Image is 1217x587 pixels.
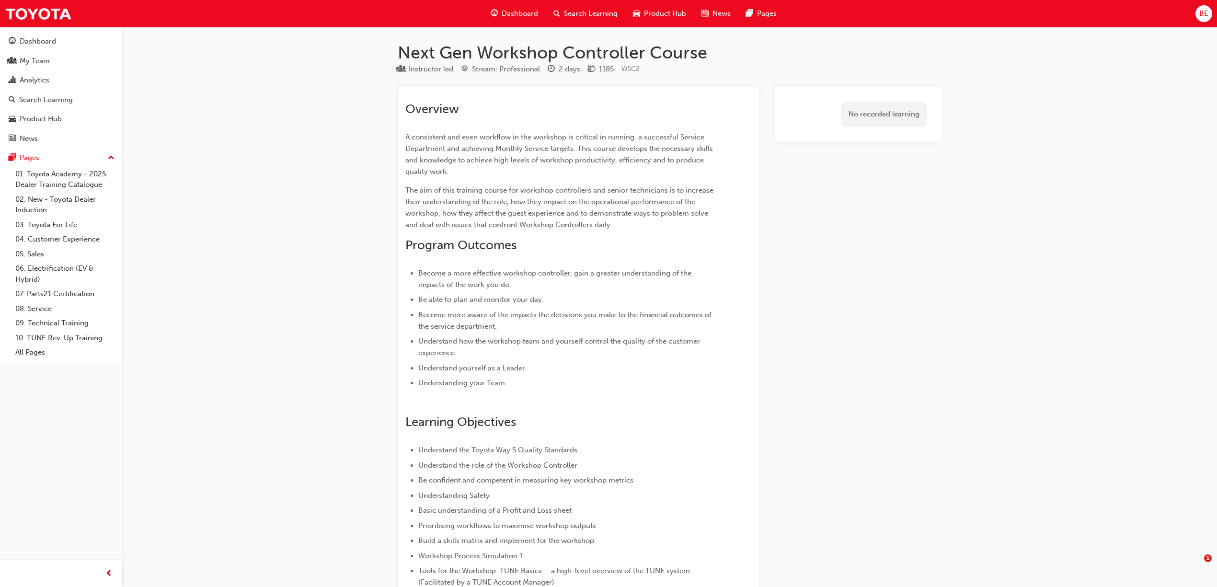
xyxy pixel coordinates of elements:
[418,337,702,357] span: Understand how the workshop team and yourself control the quality of the customer experience.
[757,8,777,19] span: Pages
[405,186,715,229] span: The aim of this training course for workshop controllers and senior technicians is to increase th...
[418,446,577,454] span: Understand the Toyota Way 5 Quality Standards
[746,8,753,20] span: pages-icon
[11,287,118,301] a: 07. Parts21 Certification
[9,135,16,143] span: news-icon
[20,56,50,67] div: My Team
[1184,554,1207,577] iframe: Intercom live chat
[418,295,544,304] span: Be able to plan and monitor your day.
[9,115,16,124] span: car-icon
[4,91,118,109] a: Search Learning
[418,476,633,484] span: Be confident and competent in measuring key workshop metrics
[738,4,784,23] a: pages-iconPages
[548,65,555,74] span: clock-icon
[5,3,72,24] img: Trak
[9,37,16,46] span: guage-icon
[20,133,38,144] div: News
[418,566,694,587] span: Tools for the Workshop: TUNE Basics – a high-level overview of the TUNE system. (Facilitated by a...
[418,269,693,289] span: Become a more effective workshop controller, gain a greater understanding of the impacts of the w...
[599,64,614,75] div: 1185
[418,536,594,545] span: Build a skills matrix and implement for the workshop
[405,238,517,253] span: Program Outcomes
[1195,5,1212,22] button: BE
[553,8,560,20] span: search-icon
[398,65,405,74] span: learningResourceType_INSTRUCTOR_LED-icon
[621,65,640,73] span: Learning resource code
[4,110,118,128] a: Product Hub
[20,75,49,86] div: Analytics
[461,63,540,75] div: Stream
[108,152,115,164] span: up-icon
[483,4,546,23] a: guage-iconDashboard
[11,218,118,232] a: 03. Toyota For Life
[633,8,640,20] span: car-icon
[4,149,118,167] button: Pages
[564,8,618,19] span: Search Learning
[11,261,118,287] a: 06. Electrification (EV & Hybrid)
[405,414,516,429] span: Learning Objectives
[11,345,118,360] a: All Pages
[11,331,118,345] a: 10. TUNE Rev-Up Training
[1199,8,1208,19] span: BE
[405,133,715,176] span: A consistent and even workflow in the workshop is critical in running a successful Service Depart...
[418,311,713,331] span: Become more aware of the impacts the decisions you make to the financial outcomes of the service ...
[644,8,686,19] span: Product Hub
[11,316,118,331] a: 09. Technical Training
[9,76,16,85] span: chart-icon
[398,42,942,63] h1: Next Gen Workshop Controller Course
[588,65,595,74] span: money-icon
[9,96,15,104] span: search-icon
[1204,554,1212,562] span: 1
[405,102,459,116] span: Overview
[472,64,540,75] div: Stream: Professional
[418,364,525,372] span: Understand yourself as a Leader
[502,8,538,19] span: Dashboard
[11,232,118,247] a: 04. Customer Experience
[461,65,468,74] span: target-icon
[11,167,118,192] a: 01. Toyota Academy - 2025 Dealer Training Catalogue
[11,247,118,262] a: 05. Sales
[19,94,73,105] div: Search Learning
[4,71,118,89] a: Analytics
[4,52,118,70] a: My Team
[694,4,738,23] a: news-iconNews
[409,64,453,75] div: Instructor led
[20,36,56,47] div: Dashboard
[546,4,625,23] a: search-iconSearch Learning
[841,102,927,127] div: No recorded learning
[4,31,118,149] button: DashboardMy TeamAnalyticsSearch LearningProduct HubNews
[9,57,16,66] span: people-icon
[418,521,596,530] span: Prioritising workflows to maximise workshop outputs
[9,154,16,162] span: pages-icon
[701,8,709,20] span: news-icon
[491,8,498,20] span: guage-icon
[418,506,572,515] span: Basic understanding of a Profit and Loss sheet
[20,152,39,163] div: Pages
[418,379,505,387] span: Understanding your Team
[11,301,118,316] a: 08. Service
[20,114,62,125] div: Product Hub
[4,33,118,50] a: Dashboard
[398,63,453,75] div: Type
[105,568,113,580] span: prev-icon
[418,552,523,560] span: Workshop Process Simulation 1
[559,64,580,75] div: 2 days
[418,461,577,470] span: Understand the role of the Workshop Controller
[588,63,614,75] div: Price
[548,63,580,75] div: Duration
[418,491,490,500] span: Understanding Safety
[4,130,118,148] a: News
[625,4,694,23] a: car-iconProduct Hub
[11,192,118,218] a: 02. New - Toyota Dealer Induction
[712,8,731,19] span: News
